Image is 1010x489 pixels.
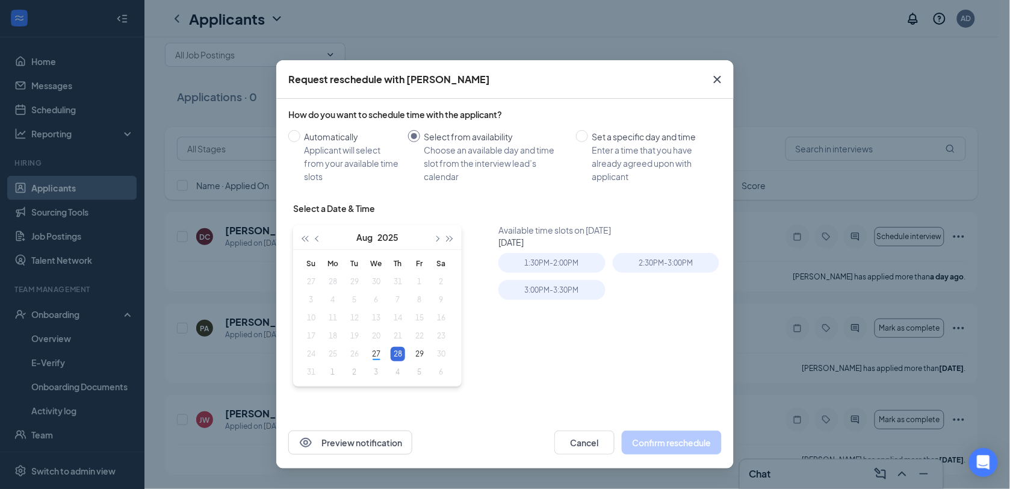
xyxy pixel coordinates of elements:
[412,365,427,379] div: 5
[322,363,344,381] td: 2025-09-01
[322,255,344,273] th: Mo
[365,345,387,363] td: 2025-08-27
[304,130,398,143] div: Automatically
[412,347,427,361] div: 29
[356,225,373,249] button: Aug
[701,60,734,99] button: Close
[365,363,387,381] td: 2025-09-03
[288,108,722,120] div: How do you want to schedule time with the applicant?
[326,365,340,379] div: 1
[409,345,430,363] td: 2025-08-29
[288,431,412,455] button: EyePreview notification
[344,363,365,381] td: 2025-09-02
[344,255,365,273] th: Tu
[710,72,725,87] svg: Cross
[391,347,405,361] div: 28
[409,363,430,381] td: 2025-09-05
[613,253,719,273] div: 2:30PM - 3:00PM
[424,130,566,143] div: Select from availability
[377,225,398,249] button: 2025
[391,365,405,379] div: 4
[622,431,722,455] button: Confirm reschedule
[304,143,398,183] div: Applicant will select from your available time slots
[293,202,375,214] div: Select a Date & Time
[387,363,409,381] td: 2025-09-04
[288,73,490,86] div: Request reschedule with [PERSON_NAME]
[969,448,998,477] div: Open Intercom Messenger
[430,255,452,273] th: Sa
[424,143,566,183] div: Choose an available day and time slot from the interview lead’s calendar
[300,255,322,273] th: Su
[498,253,605,273] div: 1:30PM - 2:00PM
[369,347,383,361] div: 27
[592,130,712,143] div: Set a specific day and time
[387,345,409,363] td: 2025-08-28
[498,236,727,248] div: [DATE]
[554,431,615,455] button: Cancel
[299,435,313,450] svg: Eye
[498,224,727,236] div: Available time slots on [DATE]
[592,143,712,183] div: Enter a time that you have already agreed upon with applicant
[365,255,387,273] th: We
[369,365,383,379] div: 3
[409,255,430,273] th: Fr
[387,255,409,273] th: Th
[498,280,605,300] div: 3:00PM - 3:30PM
[347,365,362,379] div: 2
